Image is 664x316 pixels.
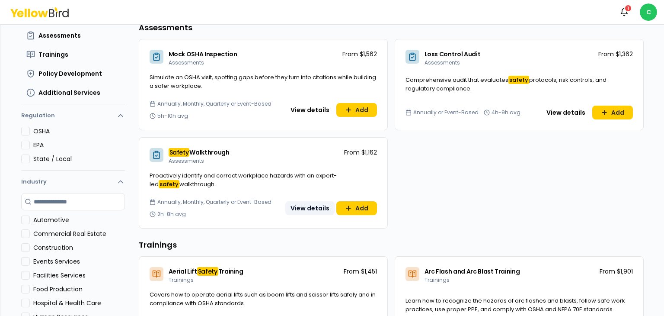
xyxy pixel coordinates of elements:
[405,76,508,84] span: Comprehensive audit that evaluates
[150,73,376,90] span: Simulate an OSHA visit, spotting gaps before they turn into citations while building a safer work...
[218,267,243,276] span: Training
[33,216,125,224] label: Automotive
[33,141,125,149] label: EPA
[336,103,377,117] button: Add
[197,267,218,276] mark: Safety
[33,127,125,135] label: OSHA
[425,50,481,58] span: Loss Control Audit
[150,290,376,307] span: Covers how to operate aerial lifts such as boom lifts and scissor lifts safely and in compliance ...
[21,171,125,193] button: Industry
[21,28,125,43] button: Assessments
[38,50,68,59] span: Trainings
[598,50,633,58] p: From $1,362
[38,31,81,40] span: Assessments
[508,76,529,84] mark: safety
[344,267,377,276] p: From $1,451
[33,243,125,252] label: Construction
[21,66,125,81] button: Policy Development
[157,211,186,218] span: 2h-8h avg
[33,257,125,266] label: Events Services
[336,201,377,215] button: Add
[541,106,591,119] button: View details
[640,3,657,21] span: C
[285,103,335,117] button: View details
[157,100,271,107] span: Annually, Monthly, Quarterly or Event-Based
[616,3,633,21] button: 1
[413,109,479,116] span: Annually or Event-Based
[169,59,204,66] span: Assessments
[139,239,644,251] h3: Trainings
[21,127,125,170] div: Regulation
[425,276,450,284] span: Trainings
[492,109,520,116] span: 4h-9h avg
[33,285,125,293] label: Food Production
[33,299,125,307] label: Hospital & Health Care
[624,4,632,12] div: 1
[285,201,335,215] button: View details
[169,50,237,58] span: Mock OSHA Inspection
[38,69,102,78] span: Policy Development
[425,59,460,66] span: Assessments
[405,76,607,93] span: protocols, risk controls, and regulatory compliance.
[169,148,190,157] mark: Safety
[33,155,125,163] label: State / Local
[600,267,633,276] p: From $1,901
[169,276,194,284] span: Trainings
[139,22,644,34] h3: Assessments
[157,113,188,119] span: 5h-10h avg
[33,271,125,280] label: Facilities Services
[344,148,377,157] p: From $1,162
[169,267,197,276] span: Aerial Lift
[159,180,179,188] mark: safety
[592,106,633,119] button: Add
[189,148,229,157] span: Walkthrough
[157,199,271,206] span: Annually, Monthly, Quarterly or Event-Based
[179,180,216,188] span: walkthrough.
[21,108,125,127] button: Regulation
[425,267,520,276] span: Arc Flash and Arc Blast Training
[38,88,100,97] span: Additional Services
[150,171,337,188] span: Proactively identify and correct workplace hazards with an expert-led
[342,50,377,58] p: From $1,562
[169,157,204,164] span: Assessments
[21,47,125,62] button: Trainings
[405,297,625,313] span: Learn how to recognize the hazards of arc flashes and blasts, follow safe work practices, use pro...
[21,85,125,100] button: Additional Services
[33,229,125,238] label: Commercial Real Estate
